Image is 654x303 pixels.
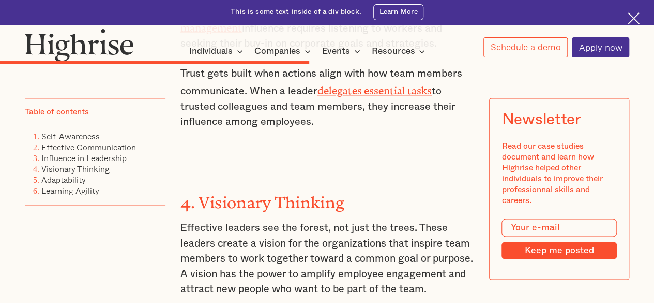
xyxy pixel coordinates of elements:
div: Table of contents [25,107,89,118]
a: Schedule a demo [483,37,568,57]
a: Adaptability [41,174,86,186]
div: Individuals [189,45,233,57]
div: Events [322,45,350,57]
img: Highrise logo [25,28,134,62]
a: Learning Agility [41,184,99,197]
p: Trust gets built when actions align with how team members communicate. When a leader to trusted c... [180,66,474,130]
p: Effective leaders see the forest, not just the trees. These leaders create a vision for the organ... [180,221,474,297]
a: Learn More [373,4,423,20]
form: Modal Form [501,219,616,259]
div: Read our case studies document and learn how Highrise helped other individuals to improve their p... [501,141,616,206]
a: Influence in Leadership [41,152,127,164]
div: Individuals [189,45,246,57]
div: Resources [371,45,428,57]
div: Events [322,45,363,57]
a: Visionary Thinking [41,163,110,175]
a: Effective Communication [41,141,136,153]
a: Apply now [572,37,629,57]
div: This is some text inside of a div block. [231,7,361,17]
div: Newsletter [501,111,581,128]
a: delegates essential tasks [317,85,432,91]
input: Your e-mail [501,219,616,237]
a: Self-Awareness [41,130,100,142]
div: Resources [371,45,415,57]
div: Companies [254,45,300,57]
strong: 4. Visionary Thinking [180,193,344,204]
img: Cross icon [628,12,640,24]
div: Companies [254,45,314,57]
input: Keep me posted [501,242,616,259]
